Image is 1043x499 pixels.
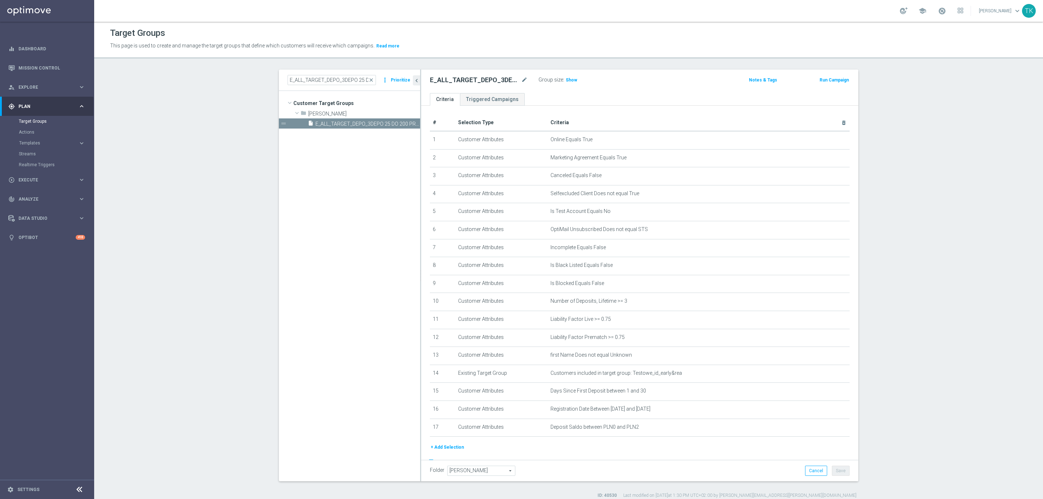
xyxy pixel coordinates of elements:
td: Customer Attributes [455,131,548,149]
label: Last modified on [DATE] at 1:30 PM UTC+02:00 by [PERSON_NAME][EMAIL_ADDRESS][PERSON_NAME][DOMAIN_... [623,492,856,499]
td: 15 [430,383,455,401]
button: Run Campaign [819,76,850,84]
span: Incomplete Equals False [550,244,606,251]
i: chevron_left [413,77,420,84]
i: delete_forever [841,120,847,126]
td: 1 [430,131,455,149]
div: Templates [19,141,78,145]
span: Criteria [550,119,569,125]
a: Criteria [430,93,460,106]
button: play_circle_outline Execute keyboard_arrow_right [8,177,85,183]
label: ID: 40530 [598,492,617,499]
button: Data Studio keyboard_arrow_right [8,215,85,221]
div: Execute [8,177,78,183]
div: Plan [8,103,78,110]
a: Realtime Triggers [19,162,75,168]
i: keyboard_arrow_right [78,84,85,91]
div: Realtime Triggers [19,159,93,170]
span: Deposit Saldo between PLN0 and PLN2 [550,424,639,430]
td: 9 [430,275,455,293]
td: Customer Attributes [455,347,548,365]
div: Dashboard [8,39,85,58]
div: Explore [8,84,78,91]
td: Customer Attributes [455,383,548,401]
button: Cancel [805,466,827,476]
h2: E_ALL_TARGET_DEPO_3DEPO 25 DO 200 PREV MONTH_140825 [430,76,520,84]
a: Target Groups [19,118,75,124]
td: Customer Attributes [455,203,548,221]
td: 3 [430,167,455,185]
td: Customer Attributes [455,185,548,203]
a: Optibot [18,228,76,247]
i: lightbulb [8,234,15,241]
span: Liability Factor Prematch >= 0.75 [550,334,625,340]
button: Notes & Tags [748,76,778,84]
div: Target Groups [19,116,93,127]
button: Prioritize [390,75,411,85]
button: + Add Selection [430,443,465,451]
td: Existing Target Group [455,365,548,383]
a: Dashboard [18,39,85,58]
i: gps_fixed [8,103,15,110]
td: Customer Attributes [455,221,548,239]
i: settings [7,486,14,493]
th: Selection Type [455,114,548,131]
span: Customers included in target group: Testowe_id_early&rea [550,370,682,376]
span: Canceled Equals False [550,172,602,179]
div: Data Studio [8,215,78,222]
td: Customer Attributes [455,329,548,347]
span: Marketing Agreement Equals True [550,155,627,161]
label: Complex Selection [436,459,478,466]
td: Customer Attributes [455,275,548,293]
button: track_changes Analyze keyboard_arrow_right [8,196,85,202]
button: Save [832,466,850,476]
button: gps_fixed Plan keyboard_arrow_right [8,104,85,109]
label: : [563,77,564,83]
i: mode_edit [521,76,528,84]
span: Is Blocked Equals False [550,280,604,286]
td: 2 [430,149,455,167]
span: Data Studio [18,216,78,221]
div: Templates [19,138,93,148]
td: 7 [430,239,455,257]
a: Settings [17,487,39,492]
td: Customer Attributes [455,401,548,419]
td: 13 [430,347,455,365]
span: Number of Deposits, Lifetime >= 3 [550,298,627,304]
span: close [368,77,374,83]
td: 11 [430,311,455,329]
a: [PERSON_NAME]keyboard_arrow_down [978,5,1022,16]
i: folder [301,110,306,118]
span: Execute [18,178,78,182]
span: Tomasz K. [308,111,420,117]
span: Days Since First Deposit between 1 and 30 [550,388,646,394]
a: Streams [19,151,75,157]
td: Customer Attributes [455,293,548,311]
div: Actions [19,127,93,138]
button: equalizer Dashboard [8,46,85,52]
button: person_search Explore keyboard_arrow_right [8,84,85,90]
i: track_changes [8,196,15,202]
div: Mission Control [8,58,85,77]
button: Templates keyboard_arrow_right [19,140,85,146]
div: Streams [19,148,93,159]
label: Folder [430,467,444,473]
span: Is Test Account Equals No [550,208,611,214]
button: Read more [376,42,400,50]
span: This page is used to create and manage the target groups that define which customers will receive... [110,43,374,49]
i: keyboard_arrow_right [78,215,85,222]
td: 8 [430,257,455,275]
span: Customer Target Groups [293,98,420,108]
span: Show [566,77,577,83]
div: +10 [76,235,85,240]
span: Templates [19,141,71,145]
th: # [430,114,455,131]
button: Mission Control [8,65,85,71]
td: Customer Attributes [455,167,548,185]
td: 4 [430,185,455,203]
